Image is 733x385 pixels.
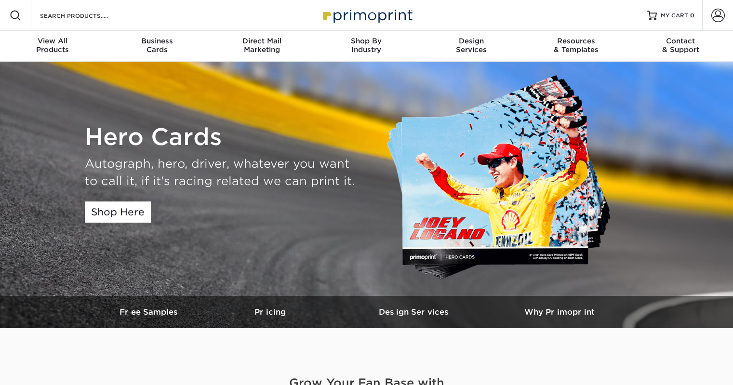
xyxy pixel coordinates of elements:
h3: Why Primoprint [487,307,632,317]
span: Design [419,37,523,45]
div: Services [419,37,523,54]
span: Business [105,37,209,45]
span: Contact [628,37,733,45]
div: Autograph, hero, driver, whatever you want to call it, if it's racing related we can print it. [85,155,360,190]
div: & Support [628,37,733,54]
a: BusinessCards [105,31,209,62]
div: & Templates [523,37,628,54]
a: Pricing [198,296,343,328]
span: 0 [690,12,694,19]
a: Why Primoprint [487,296,632,328]
a: Direct MailMarketing [210,31,314,62]
h3: Pricing [198,307,343,317]
span: Direct Mail [210,37,314,45]
h1: Hero Cards [85,123,360,151]
a: Design Services [343,296,487,328]
div: Marketing [210,37,314,54]
input: SEARCH PRODUCTS..... [39,10,133,21]
div: Industry [314,37,419,54]
a: Resources& Templates [523,31,628,62]
div: Cards [105,37,209,54]
h3: Free Samples [102,307,198,317]
a: Shop ByIndustry [314,31,419,62]
img: Custom Hero Cards [386,73,622,284]
a: Free Samples [102,296,198,328]
span: MY CART [661,12,688,20]
a: Shop Here [85,201,151,223]
a: Contact& Support [628,31,733,62]
img: Primoprint [319,5,415,26]
a: DesignServices [419,31,523,62]
h3: Design Services [343,307,487,317]
span: Shop By [314,37,419,45]
span: Resources [523,37,628,45]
